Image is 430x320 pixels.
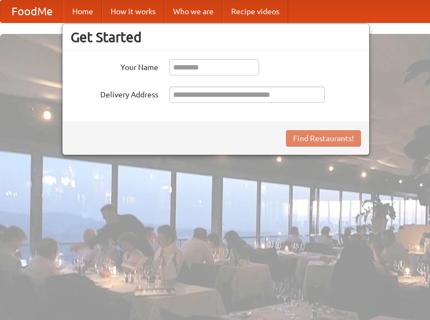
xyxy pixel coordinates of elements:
[286,130,361,147] button: Find Restaurants!
[64,1,102,22] a: Home
[71,29,361,45] h3: Get Started
[164,1,222,22] a: Who we are
[1,1,64,22] a: FoodMe
[71,86,158,100] label: Delivery Address
[102,1,164,22] a: How it works
[71,59,158,73] label: Your Name
[222,1,288,22] a: Recipe videos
